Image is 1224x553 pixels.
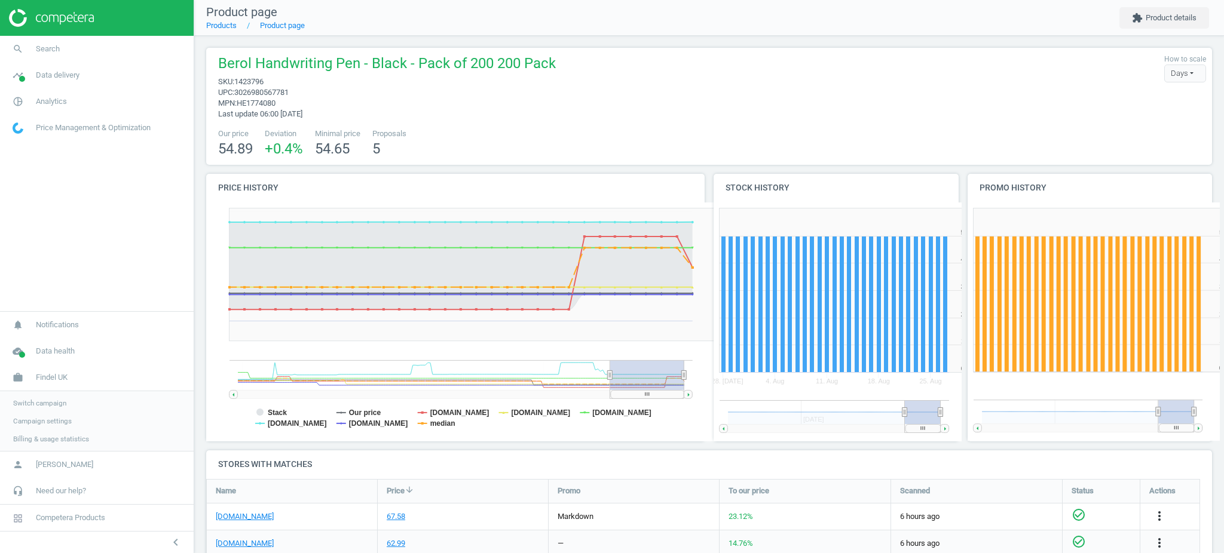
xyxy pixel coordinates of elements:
h4: Promo history [968,174,1213,202]
i: check_circle_outline [1072,508,1086,522]
tspan: [DOMAIN_NAME] [349,419,408,428]
i: work [7,366,29,389]
tspan: 4. Aug [766,377,784,385]
button: more_vert [1152,509,1167,524]
tspan: [DOMAIN_NAME] [430,408,489,417]
span: Findel UK [36,372,68,383]
span: 1423796 [234,77,264,86]
span: sku : [218,77,234,86]
span: Price Management & Optimization [36,122,151,133]
tspan: [DOMAIN_NAME] [512,408,571,417]
span: Deviation [265,128,303,139]
span: [PERSON_NAME] [36,459,93,470]
button: chevron_left [161,534,191,550]
button: more_vert [1152,536,1167,551]
button: extensionProduct details [1119,7,1209,29]
a: [DOMAIN_NAME] [216,538,274,549]
tspan: Stack [268,408,287,417]
text: 3 [1219,283,1223,290]
span: 6 hours ago [900,511,1053,522]
i: headset_mic [7,480,29,502]
tspan: 11. Aug [816,377,838,385]
text: 0 [961,365,965,372]
span: Data health [36,346,75,357]
span: +0.4 % [265,140,303,157]
span: Status [1072,486,1094,496]
div: 67.58 [387,511,405,522]
i: person [7,453,29,476]
span: Proposals [372,128,406,139]
span: Competera Products [36,512,105,523]
i: more_vert [1152,536,1167,550]
span: 3026980567781 [234,88,289,97]
text: 5 [1219,229,1223,236]
a: [DOMAIN_NAME] [216,511,274,522]
i: chevron_left [169,535,183,549]
i: cloud_done [7,340,29,362]
span: Scanned [900,486,930,496]
h4: Stock history [714,174,959,202]
span: Switch campaign [13,398,66,408]
i: more_vert [1152,509,1167,523]
h4: Stores with matches [206,450,1212,478]
tspan: median [430,419,455,428]
span: Minimal price [315,128,360,139]
tspan: 18. Aug [868,377,890,385]
span: Last update 06:00 [DATE] [218,109,302,118]
div: Days [1164,64,1206,82]
span: Actions [1149,486,1176,496]
img: ajHJNr6hYgQAAAAASUVORK5CYII= [9,9,94,27]
text: 2 [1219,311,1223,318]
span: Campaign settings [13,416,72,426]
div: — [558,538,564,549]
img: wGWNvw8QSZomAAAAABJRU5ErkJggg== [13,122,23,134]
span: 54.65 [315,140,350,157]
div: 62.99 [387,538,405,549]
tspan: [DOMAIN_NAME] [593,408,652,417]
span: 54.89 [218,140,253,157]
span: Search [36,44,60,54]
i: pie_chart_outlined [7,90,29,113]
span: upc : [218,88,234,97]
i: search [7,38,29,60]
span: Billing & usage statistics [13,434,89,444]
text: 3 [961,283,965,290]
h4: Price history [206,174,705,202]
text: 4 [961,256,965,263]
i: extension [1132,13,1143,23]
tspan: [DOMAIN_NAME] [268,419,327,428]
a: Products [206,21,237,30]
text: 0 [1219,365,1223,372]
span: mpn : [218,99,237,107]
tspan: 25. Aug [919,377,941,385]
span: Our price [218,128,253,139]
i: timeline [7,64,29,87]
span: Analytics [36,96,67,107]
i: notifications [7,314,29,336]
tspan: Our price [349,408,381,417]
span: Data delivery [36,70,79,81]
text: 4 [1219,256,1223,263]
a: Product page [260,21,305,30]
span: Price [387,486,405,496]
span: 14.76 % [729,539,753,548]
tspan: 28. [DATE] [712,377,743,385]
span: HE1774080 [237,99,276,107]
text: 1 [961,337,965,345]
span: Promo [558,486,580,496]
span: Notifications [36,319,79,330]
text: 1 [1219,337,1223,345]
span: 5 [372,140,380,157]
i: arrow_downward [405,485,414,494]
text: 2 [961,311,965,318]
span: Product page [206,5,277,19]
span: Need our help? [36,486,86,496]
span: Name [216,486,236,496]
span: 6 hours ago [900,538,1053,549]
span: markdown [558,512,593,521]
span: To our price [729,486,769,496]
label: How to scale [1164,54,1206,64]
span: 23.12 % [729,512,753,521]
i: check_circle_outline [1072,534,1086,549]
text: 5 [961,229,965,236]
